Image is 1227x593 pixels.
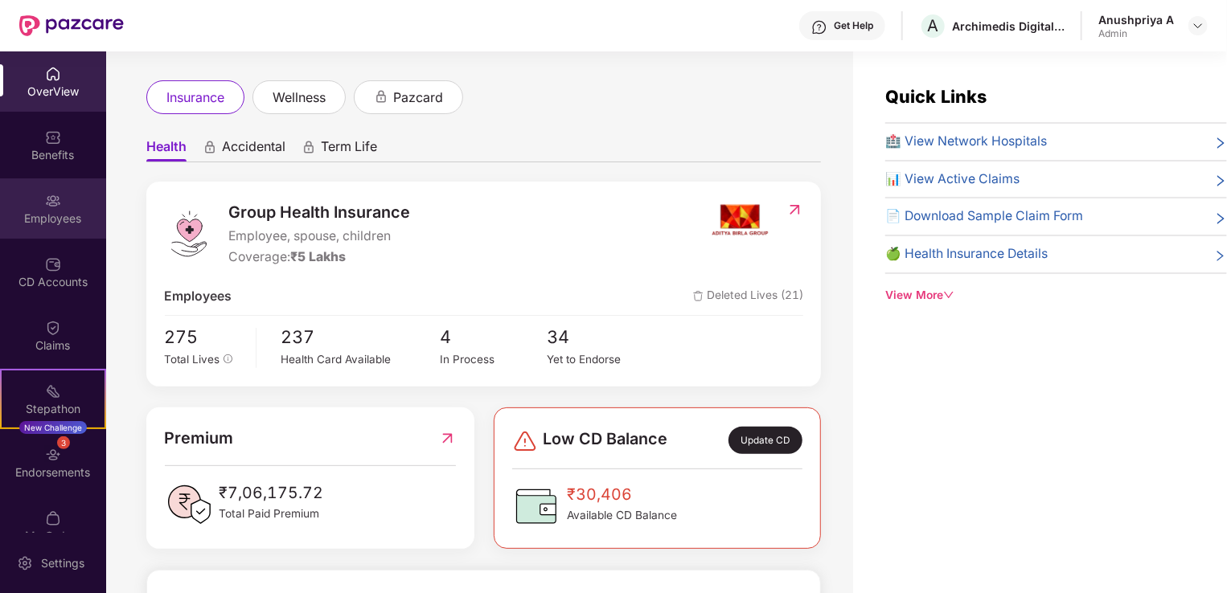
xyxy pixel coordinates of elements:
div: Coverage: [229,247,411,268]
div: Archimedis Digital Private Limited [952,18,1065,34]
img: svg+xml;base64,PHN2ZyBpZD0iRW5kb3JzZW1lbnRzIiB4bWxucz0iaHR0cDovL3d3dy53My5vcmcvMjAwMC9zdmciIHdpZH... [45,447,61,463]
span: 34 [547,324,653,351]
span: Premium [165,426,234,451]
img: logo [165,210,213,258]
span: insurance [166,88,224,108]
img: New Pazcare Logo [19,15,124,36]
div: View More [885,287,1227,305]
img: CDBalanceIcon [512,482,560,530]
span: 275 [165,324,244,351]
span: Low CD Balance [543,427,667,454]
span: right [1214,135,1227,152]
div: animation [302,140,316,154]
img: svg+xml;base64,PHN2ZyBpZD0iRGFuZ2VyLTMyeDMyIiB4bWxucz0iaHR0cDovL3d3dy53My5vcmcvMjAwMC9zdmciIHdpZH... [512,428,538,454]
img: RedirectIcon [439,426,456,451]
img: svg+xml;base64,PHN2ZyBpZD0iRHJvcGRvd24tMzJ4MzIiIHhtbG5zPSJodHRwOi8vd3d3LnczLm9yZy8yMDAwL3N2ZyIgd2... [1192,19,1204,32]
div: Anushpriya A [1098,12,1174,27]
img: RedirectIcon [786,202,803,218]
div: Update CD [728,427,802,454]
span: 237 [281,324,441,351]
span: 🍏 Health Insurance Details [885,244,1048,264]
img: PaidPremiumIcon [165,481,213,529]
span: Quick Links [885,86,987,107]
img: svg+xml;base64,PHN2ZyBpZD0iSG9tZSIgeG1sbnM9Imh0dHA6Ly93d3cudzMub3JnLzIwMDAvc3ZnIiB3aWR0aD0iMjAiIG... [45,66,61,82]
span: info-circle [224,354,233,364]
span: Deleted Lives (21) [693,287,803,307]
span: right [1214,173,1227,190]
span: right [1214,210,1227,227]
div: Admin [1098,27,1174,40]
div: Get Help [834,19,873,32]
img: svg+xml;base64,PHN2ZyBpZD0iQmVuZWZpdHMiIHhtbG5zPSJodHRwOi8vd3d3LnczLm9yZy8yMDAwL3N2ZyIgd2lkdGg9Ij... [45,129,61,145]
img: svg+xml;base64,PHN2ZyBpZD0iQ2xhaW0iIHhtbG5zPSJodHRwOi8vd3d3LnczLm9yZy8yMDAwL3N2ZyIgd2lkdGg9IjIwIi... [45,320,61,336]
span: pazcard [393,88,443,108]
div: Stepathon [2,401,105,417]
span: 📄 Download Sample Claim Form [885,207,1083,227]
img: svg+xml;base64,PHN2ZyBpZD0iTXlfT3JkZXJzIiBkYXRhLW5hbWU9Ik15IE9yZGVycyIgeG1sbnM9Imh0dHA6Ly93d3cudz... [45,510,61,526]
span: Total Paid Premium [220,505,324,523]
span: 🏥 View Network Hospitals [885,132,1047,152]
span: Accidental [222,138,285,162]
span: 📊 View Active Claims [885,170,1020,190]
span: Total Lives [165,353,220,366]
span: ₹5 Lakhs [291,249,347,264]
div: 3 [57,436,70,449]
img: deleteIcon [693,291,704,301]
span: Group Health Insurance [229,200,411,225]
span: ₹30,406 [567,482,677,507]
span: Available CD Balance [567,507,677,525]
span: 4 [440,324,546,351]
div: Yet to Endorse [547,351,653,368]
img: insurerIcon [710,200,770,240]
div: New Challenge [19,421,87,434]
div: Settings [36,555,89,571]
span: wellness [273,88,326,108]
span: Employee, spouse, children [229,227,411,247]
img: svg+xml;base64,PHN2ZyB4bWxucz0iaHR0cDovL3d3dy53My5vcmcvMjAwMC9zdmciIHdpZHRoPSIyMSIgaGVpZ2h0PSIyMC... [45,383,61,399]
span: Term Life [321,138,377,162]
div: animation [374,89,388,104]
span: down [943,289,954,301]
span: right [1214,247,1227,264]
div: animation [203,140,217,154]
img: svg+xml;base64,PHN2ZyBpZD0iSGVscC0zMngzMiIgeG1sbnM9Imh0dHA6Ly93d3cudzMub3JnLzIwMDAvc3ZnIiB3aWR0aD... [811,19,827,35]
span: Employees [165,287,232,307]
span: Health [146,138,187,162]
img: svg+xml;base64,PHN2ZyBpZD0iU2V0dGluZy0yMHgyMCIgeG1sbnM9Imh0dHA6Ly93d3cudzMub3JnLzIwMDAvc3ZnIiB3aW... [17,555,33,571]
span: A [928,16,939,35]
div: In Process [440,351,546,368]
span: ₹7,06,175.72 [220,481,324,505]
img: svg+xml;base64,PHN2ZyBpZD0iRW1wbG95ZWVzIiB4bWxucz0iaHR0cDovL3d3dy53My5vcmcvMjAwMC9zdmciIHdpZHRoPS... [45,193,61,209]
img: svg+xml;base64,PHN2ZyBpZD0iQ0RfQWNjb3VudHMiIGRhdGEtbmFtZT0iQ0QgQWNjb3VudHMiIHhtbG5zPSJodHRwOi8vd3... [45,256,61,272]
div: Health Card Available [281,351,441,368]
